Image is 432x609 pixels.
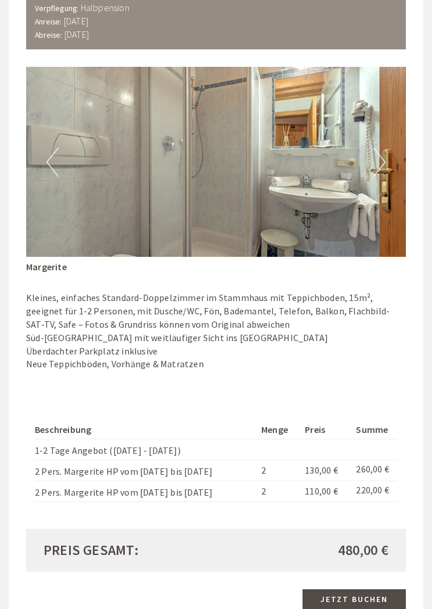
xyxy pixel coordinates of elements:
[257,460,300,481] td: 2
[46,148,59,177] button: Previous
[64,28,89,40] b: [DATE]
[18,57,184,65] small: 18:47
[168,9,211,29] div: [DATE]
[338,540,388,560] span: 480,00 €
[35,3,78,13] small: Verpflegung:
[310,306,380,327] button: Senden
[35,439,257,460] td: 1-2 Tage Angebot ([DATE] - [DATE])
[351,460,397,481] td: 260,00 €
[35,540,216,560] div: Preis gesamt:
[305,464,338,476] span: 130,00 €
[257,421,300,439] th: Menge
[257,481,300,501] td: 2
[300,421,351,439] th: Preis
[35,481,257,501] td: 2 Pers. Margerite HP vom [DATE] bis [DATE]
[9,32,190,67] div: Guten Tag, wie können wir Ihnen helfen?
[35,17,62,27] small: Anreise:
[35,421,257,439] th: Beschreibung
[305,485,338,497] span: 110,00 €
[373,148,386,177] button: Next
[26,291,406,371] p: Kleines, einfaches Standard-Doppelzimmer im Stammhaus mit Teppichboden, 15m², geeignet für 1-2 Pe...
[26,67,406,257] img: image
[351,421,397,439] th: Summe
[18,34,184,44] div: [GEOGRAPHIC_DATA]
[81,2,129,13] b: Halbpension
[35,30,63,40] small: Abreise:
[35,460,257,481] td: 2 Pers. Margerite HP vom [DATE] bis [DATE]
[351,481,397,501] td: 220,00 €
[26,257,406,274] div: Margerite
[64,15,88,27] b: [DATE]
